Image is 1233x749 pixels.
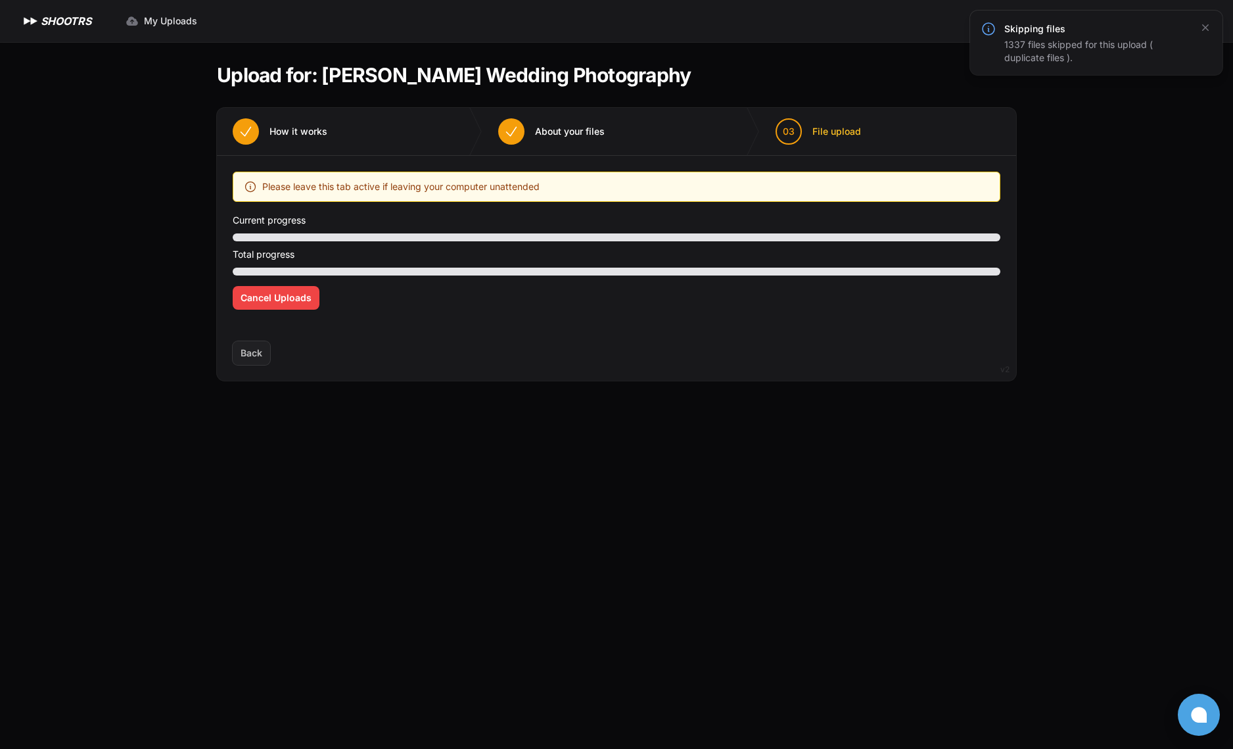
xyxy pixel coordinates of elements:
[233,286,319,310] button: Cancel Uploads
[1004,22,1191,36] h3: Skipping files
[241,291,312,304] span: Cancel Uploads
[269,125,327,138] span: How it works
[535,125,605,138] span: About your files
[783,125,795,138] span: 03
[217,108,343,155] button: How it works
[144,14,197,28] span: My Uploads
[1178,694,1220,736] button: Open chat window
[118,9,205,33] a: My Uploads
[21,13,91,29] a: SHOOTRS SHOOTRS
[482,108,620,155] button: About your files
[21,13,41,29] img: SHOOTRS
[217,63,691,87] h1: Upload for: [PERSON_NAME] Wedding Photography
[233,247,1000,262] p: Total progress
[1000,362,1010,377] div: v2
[1004,38,1191,64] div: 1337 files skipped for this upload ( duplicate files ).
[262,179,540,195] span: Please leave this tab active if leaving your computer unattended
[760,108,877,155] button: 03 File upload
[41,13,91,29] h1: SHOOTRS
[233,212,1000,228] p: Current progress
[812,125,861,138] span: File upload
